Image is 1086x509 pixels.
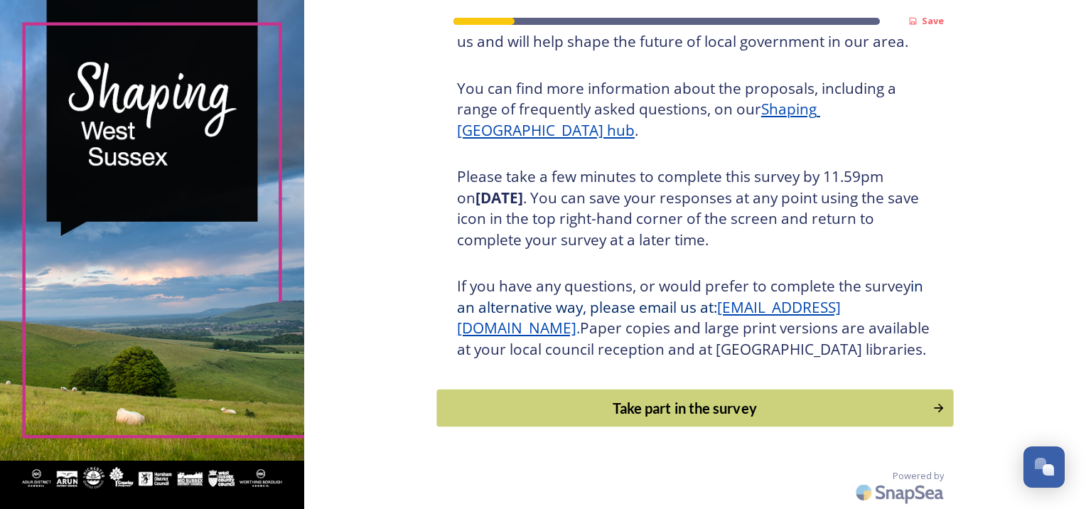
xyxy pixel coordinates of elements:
a: [EMAIL_ADDRESS][DOMAIN_NAME] [457,297,841,338]
button: Open Chat [1023,446,1065,488]
h3: You can find more information about the proposals, including a range of frequently asked question... [457,78,933,141]
span: . [576,318,580,338]
div: Take part in the survey [444,397,925,419]
strong: [DATE] [475,188,523,208]
h3: Please take a few minutes to complete this survey by 11.59pm on . You can save your responses at ... [457,166,933,250]
span: in an alternative way, please email us at: [457,276,927,317]
strong: Save [922,14,944,27]
img: SnapSea Logo [851,476,951,509]
button: Continue [436,390,953,427]
h3: If you have any questions, or would prefer to complete the survey Paper copies and large print ve... [457,276,933,360]
a: Shaping [GEOGRAPHIC_DATA] hub [457,99,820,140]
span: Powered by [893,469,944,483]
